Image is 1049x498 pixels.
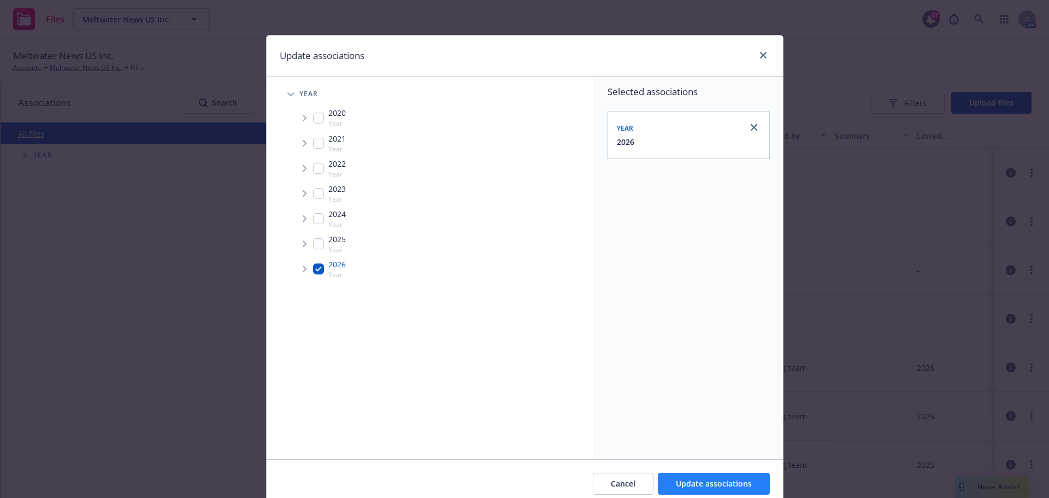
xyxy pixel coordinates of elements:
span: Year [328,245,346,254]
span: 2022 [328,158,346,169]
button: 2026 [617,136,634,148]
h1: Update associations [280,49,364,63]
span: 2023 [328,183,346,195]
span: Year [328,220,346,229]
a: close [747,121,761,134]
span: 2021 [328,133,346,144]
span: Year [328,195,346,204]
span: Year [328,169,346,179]
button: Cancel [593,473,653,495]
div: Tree Example [267,83,594,282]
span: 2020 [328,107,346,119]
span: Year [299,91,319,97]
span: Year [617,124,634,133]
span: 2025 [328,233,346,245]
span: Update associations [676,478,752,489]
span: Year [328,119,346,128]
span: Cancel [611,478,635,489]
span: Year [328,270,346,279]
span: Selected associations [608,85,770,98]
button: Update associations [658,473,770,495]
a: close [757,49,770,62]
span: Year [328,144,346,154]
span: 2026 [328,259,346,270]
span: 2024 [328,208,346,220]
